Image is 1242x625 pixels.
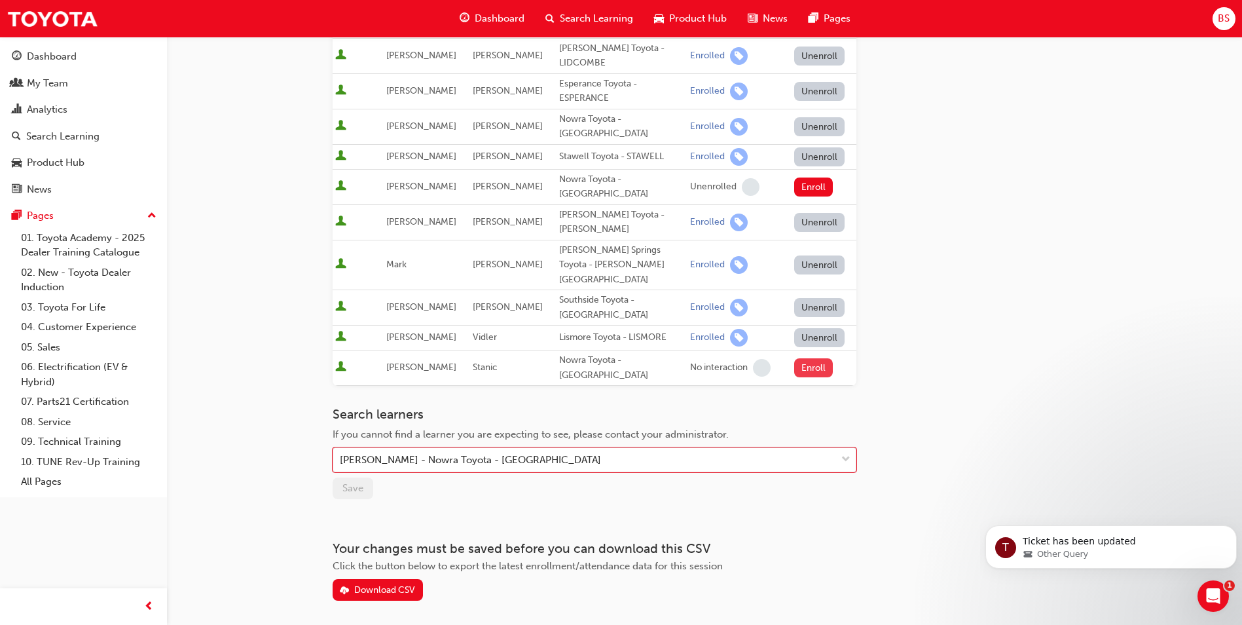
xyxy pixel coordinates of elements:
span: [PERSON_NAME] [473,85,543,96]
span: [PERSON_NAME] [473,121,543,132]
div: News [27,182,52,197]
a: car-iconProduct Hub [644,5,737,32]
span: [PERSON_NAME] [473,151,543,162]
span: car-icon [654,10,664,27]
span: learningRecordVerb_ENROLL-icon [730,148,748,166]
button: Unenroll [794,147,845,166]
span: [PERSON_NAME] [473,216,543,227]
div: [PERSON_NAME] - Nowra Toyota - [GEOGRAPHIC_DATA] [340,453,601,468]
span: 1 [1224,580,1235,591]
span: Pages [824,11,850,26]
span: [PERSON_NAME] [386,301,456,312]
span: car-icon [12,157,22,169]
span: User is active [335,150,346,163]
span: Vidler [473,331,497,343]
button: Pages [5,204,162,228]
iframe: Intercom live chat [1197,580,1229,612]
h3: Search learners [333,407,856,422]
button: Unenroll [794,298,845,317]
span: User is active [335,180,346,193]
a: 07. Parts21 Certification [16,392,162,412]
button: Unenroll [794,328,845,347]
button: DashboardMy TeamAnalyticsSearch LearningProduct HubNews [5,42,162,204]
span: Stanic [473,362,497,373]
a: Product Hub [5,151,162,175]
div: No interaction [690,362,748,374]
span: learningRecordVerb_ENROLL-icon [730,47,748,65]
div: Search Learning [26,129,100,144]
span: [PERSON_NAME] [386,50,456,61]
span: Save [342,482,363,494]
a: 01. Toyota Academy - 2025 Dealer Training Catalogue [16,228,162,263]
span: User is active [335,301,346,314]
span: Click the button below to export the latest enrollment/attendance data for this session [333,560,723,572]
span: User is active [335,216,346,229]
div: Esperance Toyota - ESPERANCE [559,77,685,106]
a: Dashboard [5,45,162,69]
div: Enrolled [690,121,725,133]
span: [PERSON_NAME] [386,216,456,227]
a: 03. Toyota For Life [16,297,162,318]
a: All Pages [16,472,162,492]
div: Unenrolled [690,181,737,193]
span: User is active [335,120,346,133]
span: people-icon [12,78,22,90]
span: If you cannot find a learner you are expecting to see, please contact your administrator. [333,428,729,440]
a: 04. Customer Experience [16,317,162,337]
div: Enrolled [690,151,725,163]
a: News [5,178,162,202]
span: [PERSON_NAME] [386,362,456,373]
button: Unenroll [794,82,845,101]
div: Enrolled [690,259,725,271]
span: up-icon [147,208,156,225]
span: [PERSON_NAME] [473,181,543,192]
button: Unenroll [794,117,845,136]
span: User is active [335,258,346,271]
span: down-icon [841,451,850,468]
span: [PERSON_NAME] [473,259,543,270]
button: Enroll [794,178,833,197]
span: learningRecordVerb_ENROLL-icon [730,299,748,316]
h3: Your changes must be saved before you can download this CSV [333,541,856,556]
img: Trak [7,4,98,33]
div: Enrolled [690,85,725,98]
span: pages-icon [809,10,818,27]
button: BS [1213,7,1235,30]
span: Product Hub [669,11,727,26]
div: [PERSON_NAME] Springs Toyota - [PERSON_NAME][GEOGRAPHIC_DATA] [559,243,685,288]
a: Analytics [5,98,162,122]
span: Mark [386,259,407,270]
span: search-icon [545,10,555,27]
a: My Team [5,71,162,96]
div: Download CSV [354,584,415,596]
div: [PERSON_NAME] Toyota - LIDCOMBE [559,41,685,71]
a: 02. New - Toyota Dealer Induction [16,263,162,297]
a: 10. TUNE Rev-Up Training [16,452,162,472]
span: [PERSON_NAME] [386,331,456,343]
div: Nowra Toyota - [GEOGRAPHIC_DATA] [559,112,685,142]
span: User is active [335,331,346,344]
span: learningRecordVerb_ENROLL-icon [730,83,748,100]
div: Enrolled [690,50,725,62]
span: User is active [335,49,346,62]
span: learningRecordVerb_NONE-icon [742,178,759,196]
span: [PERSON_NAME] [473,301,543,312]
span: [PERSON_NAME] [386,85,456,96]
span: Dashboard [475,11,524,26]
a: search-iconSearch Learning [535,5,644,32]
div: Nowra Toyota - [GEOGRAPHIC_DATA] [559,172,685,202]
span: learningRecordVerb_ENROLL-icon [730,329,748,347]
button: Unenroll [794,213,845,232]
span: news-icon [12,184,22,196]
span: guage-icon [460,10,469,27]
div: Enrolled [690,301,725,314]
button: Enroll [794,358,833,377]
div: Pages [27,208,54,223]
a: 08. Service [16,412,162,432]
span: News [763,11,788,26]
